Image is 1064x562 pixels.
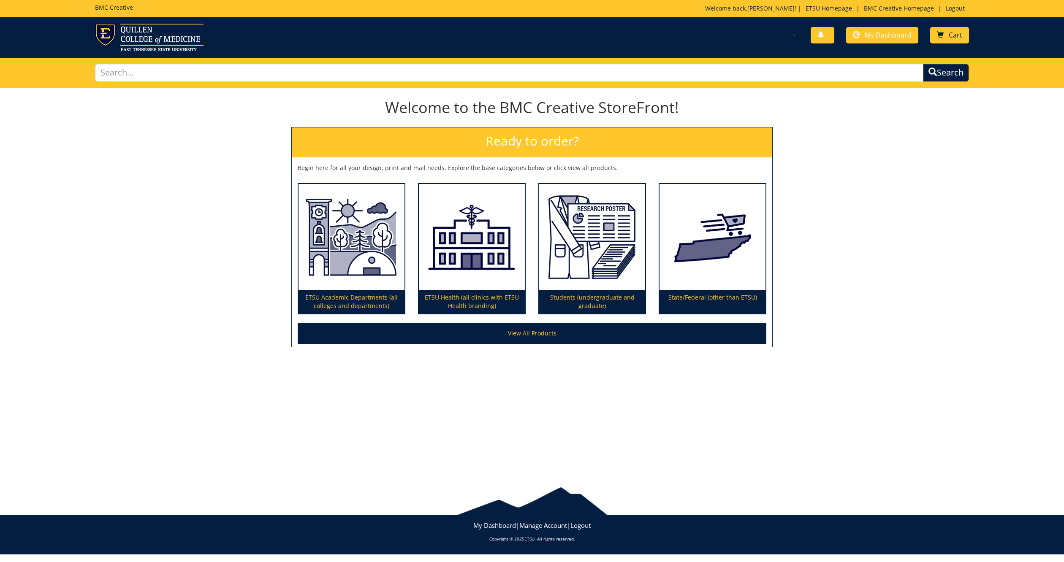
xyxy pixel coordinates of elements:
a: Cart [930,27,969,43]
a: My Dashboard [846,27,918,43]
a: Students (undergraduate and graduate) [539,184,645,314]
a: ETSU [524,536,535,542]
input: Search... [95,64,923,82]
p: ETSU Academic Departments (all colleges and departments) [299,290,404,313]
a: Manage Account [519,521,567,530]
p: Begin here for all your design, print and mail needs. Explore the base categories below or click ... [298,164,766,172]
h2: Ready to order? [292,127,772,157]
a: ETSU Health (all clinics with ETSU Health branding) [419,184,525,314]
a: [PERSON_NAME] [747,4,795,12]
a: State/Federal (other than ETSU) [660,184,765,314]
a: Logout [570,521,591,530]
img: ETSU logo [95,24,204,51]
a: View All Products [298,323,766,344]
p: ETSU Health (all clinics with ETSU Health branding) [419,290,525,313]
button: Search [923,64,969,82]
span: My Dashboard [865,30,912,40]
img: ETSU Academic Departments (all colleges and departments) [299,184,404,290]
p: Students (undergraduate and graduate) [539,290,645,313]
p: Welcome back, ! | | | [705,4,969,13]
a: Logout [942,4,969,12]
h5: BMC Creative [95,4,133,11]
img: ETSU Health (all clinics with ETSU Health branding) [419,184,525,290]
img: Students (undergraduate and graduate) [539,184,645,290]
a: ETSU Homepage [801,4,856,12]
img: State/Federal (other than ETSU) [660,184,765,290]
a: ETSU Academic Departments (all colleges and departments) [299,184,404,314]
p: State/Federal (other than ETSU) [660,290,765,313]
a: BMC Creative Homepage [860,4,938,12]
a: My Dashboard [473,521,516,530]
span: Cart [949,30,962,40]
h1: Welcome to the BMC Creative StoreFront! [291,99,773,116]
